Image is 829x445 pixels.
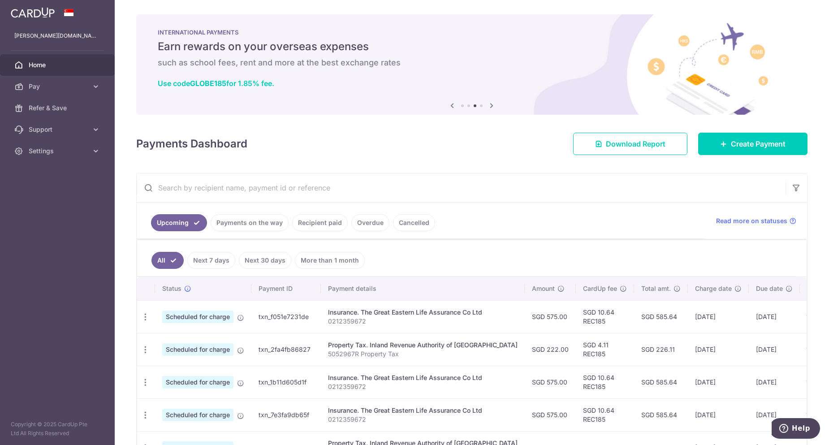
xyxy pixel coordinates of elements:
[29,60,88,69] span: Home
[525,366,576,398] td: SGD 575.00
[634,333,688,366] td: SGD 226.11
[158,39,786,54] h5: Earn rewards on your overseas expenses
[251,333,321,366] td: txn_2fa4fb86827
[803,344,820,355] img: Bank Card
[532,284,555,293] span: Amount
[688,300,749,333] td: [DATE]
[151,252,184,269] a: All
[351,214,389,231] a: Overdue
[803,410,820,420] img: Bank Card
[136,136,247,152] h4: Payments Dashboard
[576,398,634,431] td: SGD 10.64 REC185
[749,333,800,366] td: [DATE]
[328,341,518,350] div: Property Tax. Inland Revenue Authority of [GEOGRAPHIC_DATA]
[525,300,576,333] td: SGD 575.00
[29,82,88,91] span: Pay
[772,418,820,441] iframe: Opens a widget where you can find more information
[251,277,321,300] th: Payment ID
[606,138,665,149] span: Download Report
[158,29,786,36] p: INTERNATIONAL PAYMENTS
[11,7,55,18] img: CardUp
[803,377,820,388] img: Bank Card
[14,31,100,40] p: [PERSON_NAME][DOMAIN_NAME][EMAIL_ADDRESS][DOMAIN_NAME]
[634,366,688,398] td: SGD 585.64
[251,300,321,333] td: txn_f051e7231de
[328,382,518,391] p: 0212359672
[641,284,671,293] span: Total amt.
[162,409,233,421] span: Scheduled for charge
[251,366,321,398] td: txn_1b11d605d1f
[136,14,807,115] img: International Payment Banner
[328,406,518,415] div: Insurance. The Great Eastern Life Assurance Co Ltd
[151,214,207,231] a: Upcoming
[29,104,88,112] span: Refer & Save
[137,173,786,202] input: Search by recipient name, payment id or reference
[634,300,688,333] td: SGD 585.64
[328,415,518,424] p: 0212359672
[525,398,576,431] td: SGD 575.00
[634,398,688,431] td: SGD 585.64
[583,284,617,293] span: CardUp fee
[576,333,634,366] td: SGD 4.11 REC185
[328,350,518,359] p: 5052967R Property Tax
[187,252,235,269] a: Next 7 days
[756,284,783,293] span: Due date
[162,376,233,389] span: Scheduled for charge
[576,366,634,398] td: SGD 10.64 REC185
[29,125,88,134] span: Support
[688,366,749,398] td: [DATE]
[525,333,576,366] td: SGD 222.00
[251,398,321,431] td: txn_7e3fa9db65f
[158,57,786,68] h6: such as school fees, rent and more at the best exchange rates
[162,343,233,356] span: Scheduled for charge
[162,311,233,323] span: Scheduled for charge
[328,317,518,326] p: 0212359672
[328,308,518,317] div: Insurance. The Great Eastern Life Assurance Co Ltd
[749,300,800,333] td: [DATE]
[749,398,800,431] td: [DATE]
[749,366,800,398] td: [DATE]
[239,252,291,269] a: Next 30 days
[803,311,820,322] img: Bank Card
[698,133,807,155] a: Create Payment
[576,300,634,333] td: SGD 10.64 REC185
[688,333,749,366] td: [DATE]
[716,216,796,225] a: Read more on statuses
[393,214,435,231] a: Cancelled
[716,216,787,225] span: Read more on statuses
[321,277,525,300] th: Payment details
[211,214,289,231] a: Payments on the way
[731,138,786,149] span: Create Payment
[190,79,226,88] b: GLOBE185
[695,284,732,293] span: Charge date
[328,373,518,382] div: Insurance. The Great Eastern Life Assurance Co Ltd
[29,147,88,156] span: Settings
[295,252,365,269] a: More than 1 month
[158,79,274,88] a: Use codeGLOBE185for 1.85% fee.
[292,214,348,231] a: Recipient paid
[573,133,687,155] a: Download Report
[688,398,749,431] td: [DATE]
[162,284,181,293] span: Status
